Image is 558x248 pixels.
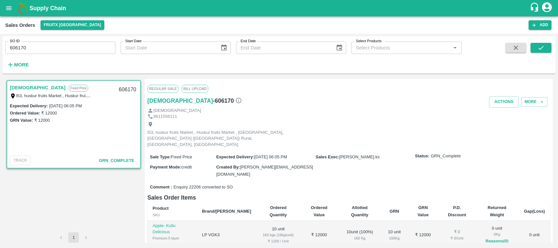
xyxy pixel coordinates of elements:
[150,154,171,159] label: Sale Type :
[41,20,105,30] button: Select DC
[153,108,201,114] p: [DEMOGRAPHIC_DATA]
[415,153,430,159] label: Status:
[150,165,181,169] label: Payment Mode :
[241,39,256,44] label: End Date
[448,205,466,217] b: P.D. Discount
[99,158,134,163] span: GRN_Complete
[489,96,519,108] button: Actions
[236,42,330,54] input: End Date
[14,62,29,67] strong: More
[431,153,461,159] span: GRN_Complete
[216,165,240,169] label: Created By :
[390,209,399,214] b: GRN
[444,229,470,235] div: ₹ 0
[16,93,350,98] label: I53, huskur fruits Market , Huskur fruits Market , [GEOGRAPHIC_DATA], [GEOGRAPHIC_DATA] ([GEOGRAP...
[153,212,192,218] div: SKU
[34,118,50,123] label: ₹ 12000
[5,21,35,29] div: Sales Orders
[153,223,192,235] p: Apple- Kullu Delicious
[213,96,242,105] h6: - 606170
[55,232,92,243] nav: pagination navigation
[1,1,16,16] button: open drawer
[524,209,545,214] b: Gap(Loss)
[41,111,57,115] label: ₹ 12000
[481,231,514,237] div: 0 Kg
[254,154,287,159] span: [DATE] 06:05 PM
[174,184,233,190] span: Enquiry 22206 converted to SO
[10,111,40,115] label: Ordered Value:
[181,165,192,169] span: credit
[150,184,172,190] label: Comment :
[451,44,459,52] button: Open
[541,1,553,15] div: account of current user
[125,39,142,44] label: Start Date
[262,232,295,238] div: 160 kgs (16kg/unit)
[481,238,514,245] button: Reasons(0)
[270,205,287,217] b: Ordered Quantity
[153,206,169,211] b: Product
[386,235,402,241] div: 160 Kg
[69,85,88,92] p: Fixed Price
[147,193,550,202] h6: Sales Order Items
[153,114,177,120] p: 9611556111
[218,42,230,54] button: Choose date
[171,154,192,159] span: Fixed Price
[182,85,208,93] span: Bill Upload
[202,209,251,214] b: Brand/[PERSON_NAME]
[316,154,339,159] label: Sales Exec :
[121,42,215,54] input: Start Date
[29,5,66,11] b: Supply Chain
[488,205,506,217] b: Returned Weight
[311,205,328,217] b: Ordered Value
[262,238,295,244] div: ₹ 1200 / Unit
[530,2,541,14] div: customer-support
[216,165,313,177] span: [PERSON_NAME][EMAIL_ADDRESS][DOMAIN_NAME]
[153,235,192,241] div: Premium-5 layer
[115,82,140,97] div: 606170
[10,83,65,92] a: [DEMOGRAPHIC_DATA]
[147,85,178,93] span: Regular Sale
[529,20,551,30] button: Add
[351,205,368,217] b: Allotted Quantity
[386,229,402,241] div: 10 unit
[444,235,470,241] div: ₹ 0 / Unit
[10,103,48,108] label: Expected Delivery :
[10,39,20,44] label: SO ID
[5,59,30,70] button: More
[147,96,213,105] a: [DEMOGRAPHIC_DATA]
[481,225,514,245] div: 0 unit
[147,130,295,148] p: I53, huskur fruits Market , Huskur fruits Market , [GEOGRAPHIC_DATA], [GEOGRAPHIC_DATA] ([GEOGRAP...
[153,241,192,247] div: GRN Done
[344,235,376,241] div: 160 Kg
[339,154,380,159] span: [PERSON_NAME].ks
[68,232,79,243] button: page 1
[417,205,429,217] b: GRN Value
[49,103,82,108] label: [DATE] 06:05 PM
[16,2,29,15] img: logo
[216,154,254,159] label: Expected Delivery :
[29,4,530,13] a: Supply Chain
[10,118,33,123] label: GRN Value:
[333,42,346,54] button: Choose date
[356,39,381,44] label: Select Products
[344,229,376,241] div: 10 unit ( 100 %)
[353,44,449,52] input: Select Products
[5,42,115,54] input: Enter SO ID
[521,97,548,107] button: More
